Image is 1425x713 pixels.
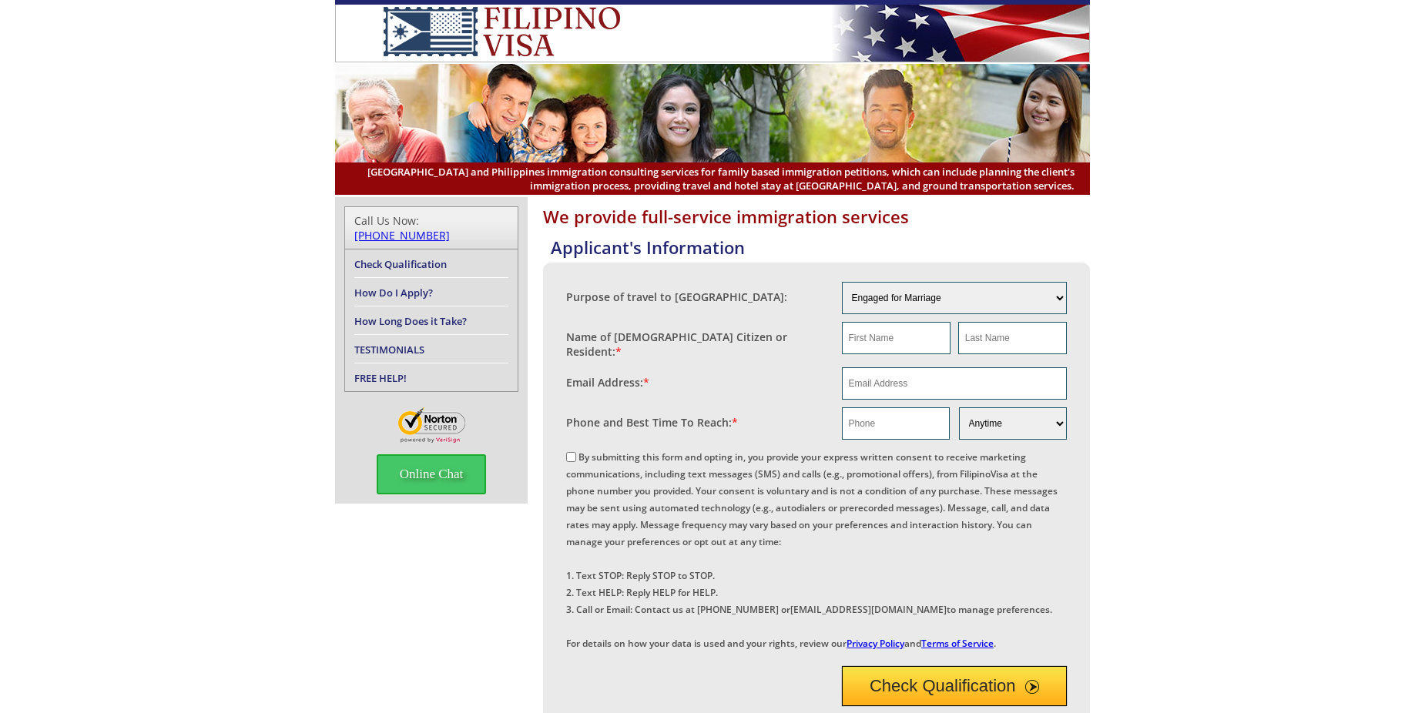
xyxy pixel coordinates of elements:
input: Last Name [958,322,1067,354]
a: Check Qualification [354,257,447,271]
a: TESTIMONIALS [354,343,424,356]
a: Terms of Service [921,637,994,650]
label: Name of [DEMOGRAPHIC_DATA] Citizen or Resident: [566,330,826,359]
h1: We provide full-service immigration services [543,205,1090,228]
input: By submitting this form and opting in, you provide your express written consent to receive market... [566,452,576,462]
h4: Applicant's Information [551,236,1090,259]
input: Phone [842,407,950,440]
input: First Name [842,322,951,354]
label: By submitting this form and opting in, you provide your express written consent to receive market... [566,450,1058,650]
label: Purpose of travel to [GEOGRAPHIC_DATA]: [566,290,787,304]
label: Phone and Best Time To Reach: [566,415,738,430]
a: How Do I Apply? [354,286,433,300]
input: Email Address [842,367,1068,400]
a: FREE HELP! [354,371,407,385]
button: Check Qualification [842,666,1068,706]
a: Privacy Policy [847,637,904,650]
select: Phone and Best Reach Time are required. [959,407,1067,440]
label: Email Address: [566,375,649,390]
div: Call Us Now: [354,213,508,243]
a: [PHONE_NUMBER] [354,228,450,243]
a: How Long Does it Take? [354,314,467,328]
span: [GEOGRAPHIC_DATA] and Philippines immigration consulting services for family based immigration pe... [350,165,1075,192]
span: Online Chat [377,454,487,494]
